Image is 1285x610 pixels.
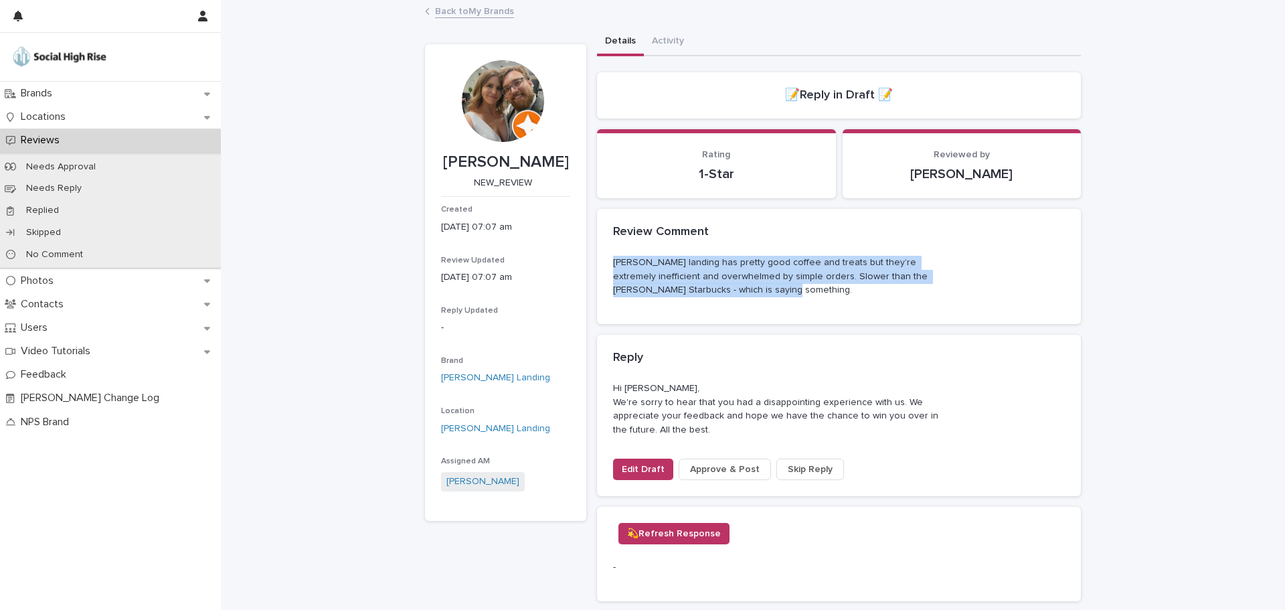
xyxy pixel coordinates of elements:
[15,321,58,334] p: Users
[15,227,72,238] p: Skipped
[15,345,101,358] p: Video Tutorials
[441,153,570,172] p: [PERSON_NAME]
[15,183,92,194] p: Needs Reply
[441,407,475,415] span: Location
[613,459,673,480] button: Edit Draft
[934,150,990,159] span: Reviewed by
[441,271,570,285] p: [DATE] 07:07 am
[15,205,70,216] p: Replied
[613,382,952,437] p: Hi [PERSON_NAME], We're sorry to hear that you had a disappointing experience with us. We appreci...
[613,225,709,240] h2: Review Comment
[441,422,550,436] a: [PERSON_NAME] Landing
[15,416,80,429] p: NPS Brand
[15,392,170,404] p: [PERSON_NAME] Change Log
[441,177,565,189] p: NEW_REVIEW
[15,368,77,381] p: Feedback
[15,110,76,123] p: Locations
[859,166,1065,182] p: [PERSON_NAME]
[441,321,570,335] p: -
[15,298,74,311] p: Contacts
[613,166,820,182] p: 1-Star
[15,87,63,100] p: Brands
[613,560,753,575] p: -
[618,523,730,544] button: 💫Refresh Response
[15,275,64,287] p: Photos
[446,475,519,489] a: [PERSON_NAME]
[441,256,505,264] span: Review Updated
[776,459,844,480] button: Skip Reply
[15,249,94,260] p: No Comment
[788,463,833,476] span: Skip Reply
[441,357,463,365] span: Brand
[644,28,692,56] button: Activity
[613,351,643,366] h2: Reply
[702,150,730,159] span: Rating
[441,457,490,465] span: Assigned AM
[435,3,514,18] a: Back toMy Brands
[622,463,665,476] span: Edit Draft
[690,463,760,476] span: Approve & Post
[441,307,498,315] span: Reply Updated
[441,371,550,385] a: [PERSON_NAME] Landing
[15,134,70,147] p: Reviews
[15,161,106,173] p: Needs Approval
[441,220,570,234] p: [DATE] 07:07 am
[679,459,771,480] button: Approve & Post
[627,527,721,540] span: 💫Refresh Response
[597,28,644,56] button: Details
[11,44,108,70] img: o5DnuTxEQV6sW9jFYBBf
[441,206,473,214] span: Created
[785,88,893,103] h2: 📝Reply in Draft 📝
[613,256,952,297] p: [PERSON_NAME] landing has pretty good coffee and treats but they’re extremely inefficient and ove...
